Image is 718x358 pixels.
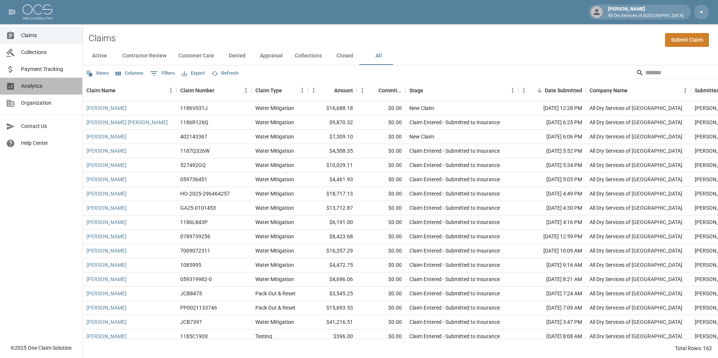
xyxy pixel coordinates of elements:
[324,85,334,96] button: Sort
[518,201,586,215] div: [DATE] 4:30 PM
[409,304,500,311] div: Claim Entered - Submitted to Insurance
[590,290,682,297] div: All Dry Services of Atlanta
[180,119,208,126] div: 1186R126Q
[172,47,220,65] button: Customer Care
[518,272,586,287] div: [DATE] 8:21 AM
[357,144,406,158] div: $0.00
[362,47,395,65] button: All
[180,304,217,311] div: PP0021133746
[116,85,126,96] button: Sort
[21,65,76,73] span: Payment Tracking
[180,318,202,326] div: JCB7397
[83,80,176,101] div: Claim Name
[308,272,357,287] div: $4,696.06
[590,147,682,155] div: All Dry Services of Atlanta
[590,104,682,112] div: All Dry Services of Atlanta
[289,47,328,65] button: Collections
[409,218,500,226] div: Claim Entered - Submitted to Insurance
[180,176,207,183] div: 059736451
[590,204,682,212] div: All Dry Services of Atlanta
[328,47,362,65] button: Closed
[86,261,127,269] a: [PERSON_NAME]
[86,204,127,212] a: [PERSON_NAME]
[590,247,682,254] div: All Dry Services of Atlanta
[590,190,682,197] div: All Dry Services of Atlanta
[255,275,294,283] div: Water Mitigation
[590,176,682,183] div: All Dry Services of Atlanta
[86,218,127,226] a: [PERSON_NAME]
[409,233,500,240] div: Claim Entered - Submitted to Insurance
[518,329,586,344] div: [DATE] 8:08 AM
[308,215,357,230] div: $6,191.00
[308,116,357,130] div: $9,870.32
[409,204,500,212] div: Claim Entered - Submitted to Insurance
[180,261,201,269] div: 1085995
[357,130,406,144] div: $0.00
[605,5,686,19] div: [PERSON_NAME]
[308,144,357,158] div: $4,508.35
[255,261,294,269] div: Water Mitigation
[308,258,357,272] div: $4,472.75
[21,82,76,90] span: Analytics
[252,80,308,101] div: Claim Type
[308,85,319,96] button: Menu
[255,204,294,212] div: Water Mitigation
[518,187,586,201] div: [DATE] 4:49 PM
[545,80,582,101] div: Date Submitted
[86,247,127,254] a: [PERSON_NAME]
[116,47,172,65] button: Contractor Review
[409,161,500,169] div: Claim Entered - Submitted to Insurance
[86,290,127,297] a: [PERSON_NAME]
[180,68,207,79] button: Export
[357,301,406,315] div: $0.00
[590,275,682,283] div: All Dry Services of Atlanta
[255,218,294,226] div: Water Mitigation
[255,161,294,169] div: Water Mitigation
[357,258,406,272] div: $0.00
[379,80,402,101] div: Committed Amount
[176,80,252,101] div: Claim Number
[518,130,586,144] div: [DATE] 6:06 PM
[148,68,177,80] button: Show filters
[255,176,294,183] div: Water Mitigation
[590,161,682,169] div: All Dry Services of Atlanta
[518,215,586,230] div: [DATE] 4:16 PM
[255,119,294,126] div: Water Mitigation
[21,48,76,56] span: Collections
[518,158,586,173] div: [DATE] 5:34 PM
[89,33,116,44] h2: Claims
[423,85,434,96] button: Sort
[180,290,202,297] div: JCB8475
[518,301,586,315] div: [DATE] 7:09 AM
[255,104,294,112] div: Water Mitigation
[409,104,434,112] div: New Claim
[590,119,682,126] div: All Dry Services of Atlanta
[254,47,289,65] button: Appraisal
[357,287,406,301] div: $0.00
[357,187,406,201] div: $0.00
[308,80,357,101] div: Amount
[255,247,294,254] div: Water Mitigation
[86,147,127,155] a: [PERSON_NAME]
[357,116,406,130] div: $0.00
[409,275,500,283] div: Claim Entered - Submitted to Insurance
[308,329,357,344] div: $396.00
[11,344,72,352] div: © 2025 One Claim Solution
[518,315,586,329] div: [DATE] 3:47 PM
[23,5,53,20] img: ocs-logo-white-transparent.png
[86,233,127,240] a: [PERSON_NAME]
[406,80,518,101] div: Stage
[214,85,225,96] button: Sort
[21,122,76,130] span: Contact Us
[255,190,294,197] div: Water Mitigation
[86,80,116,101] div: Claim Name
[308,244,357,258] div: $16,357.29
[675,344,712,352] div: Total Rows: 162
[308,187,357,201] div: $18,717.13
[409,190,500,197] div: Claim Entered - Submitted to Insurance
[409,119,500,126] div: Claim Entered - Submitted to Insurance
[21,32,76,39] span: Claims
[608,13,683,19] p: All Dry Services of [GEOGRAPHIC_DATA]
[255,304,296,311] div: Pack Out & Reset
[308,101,357,116] div: $16,688.18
